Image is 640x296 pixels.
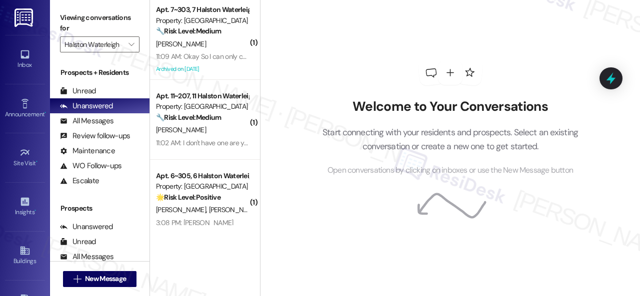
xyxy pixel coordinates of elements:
[64,36,123,52] input: All communities
[5,46,45,73] a: Inbox
[60,176,99,186] div: Escalate
[156,125,206,134] span: [PERSON_NAME]
[50,203,149,214] div: Prospects
[155,63,249,75] div: Archived on [DATE]
[5,144,45,171] a: Site Visit •
[60,101,113,111] div: Unanswered
[156,113,221,122] strong: 🔧 Risk Level: Medium
[307,99,593,115] h2: Welcome to Your Conversations
[156,15,248,26] div: Property: [GEOGRAPHIC_DATA]
[60,161,121,171] div: WO Follow-ups
[156,205,209,214] span: [PERSON_NAME]
[156,39,206,48] span: [PERSON_NAME]
[156,181,248,192] div: Property: [GEOGRAPHIC_DATA]
[307,125,593,154] p: Start connecting with your residents and prospects. Select an existing conversation or create a n...
[156,4,248,15] div: Apt. 7~303, 7 Halston Waterleigh
[128,40,134,48] i: 
[327,164,573,177] span: Open conversations by clicking on inboxes or use the New Message button
[63,271,137,287] button: New Message
[156,171,248,181] div: Apt. 6~305, 6 Halston Waterleigh
[156,218,233,227] div: 3:08 PM: [PERSON_NAME]
[156,101,248,112] div: Property: [GEOGRAPHIC_DATA]
[73,275,81,283] i: 
[156,26,221,35] strong: 🔧 Risk Level: Medium
[60,116,113,126] div: All Messages
[60,222,113,232] div: Unanswered
[156,193,220,202] strong: 🌟 Risk Level: Positive
[50,67,149,78] div: Prospects + Residents
[60,10,139,36] label: Viewing conversations for
[5,193,45,220] a: Insights •
[34,207,36,214] span: •
[85,274,126,284] span: New Message
[60,237,96,247] div: Unread
[60,252,113,262] div: All Messages
[60,146,115,156] div: Maintenance
[209,205,259,214] span: [PERSON_NAME]
[156,138,326,147] div: 11:02 AM: I don't have one are you able to make one for me?
[156,52,395,61] div: 11:09 AM: Okay So I can only change after [DATE]? Could [PERSON_NAME] call me?
[5,242,45,269] a: Buildings
[36,158,37,165] span: •
[44,109,46,116] span: •
[60,86,96,96] div: Unread
[14,8,35,27] img: ResiDesk Logo
[60,131,130,141] div: Review follow-ups
[156,91,248,101] div: Apt. 11~207, 11 Halston Waterleigh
